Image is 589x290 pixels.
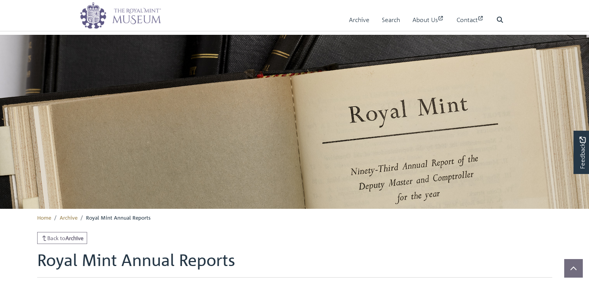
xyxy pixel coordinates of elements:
a: Archive [349,9,369,31]
span: Royal Mint Annual Reports [86,214,151,221]
button: Scroll to top [564,259,583,278]
a: Would you like to provide feedback? [574,131,589,174]
a: Contact [457,9,484,31]
img: logo_wide.png [80,2,161,29]
a: Back toArchive [37,232,88,244]
a: Archive [60,214,77,221]
a: Home [37,214,51,221]
strong: Archive [65,234,84,241]
a: About Us [412,9,444,31]
a: Search [382,9,400,31]
span: Feedback [578,136,587,169]
h1: Royal Mint Annual Reports [37,250,552,277]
